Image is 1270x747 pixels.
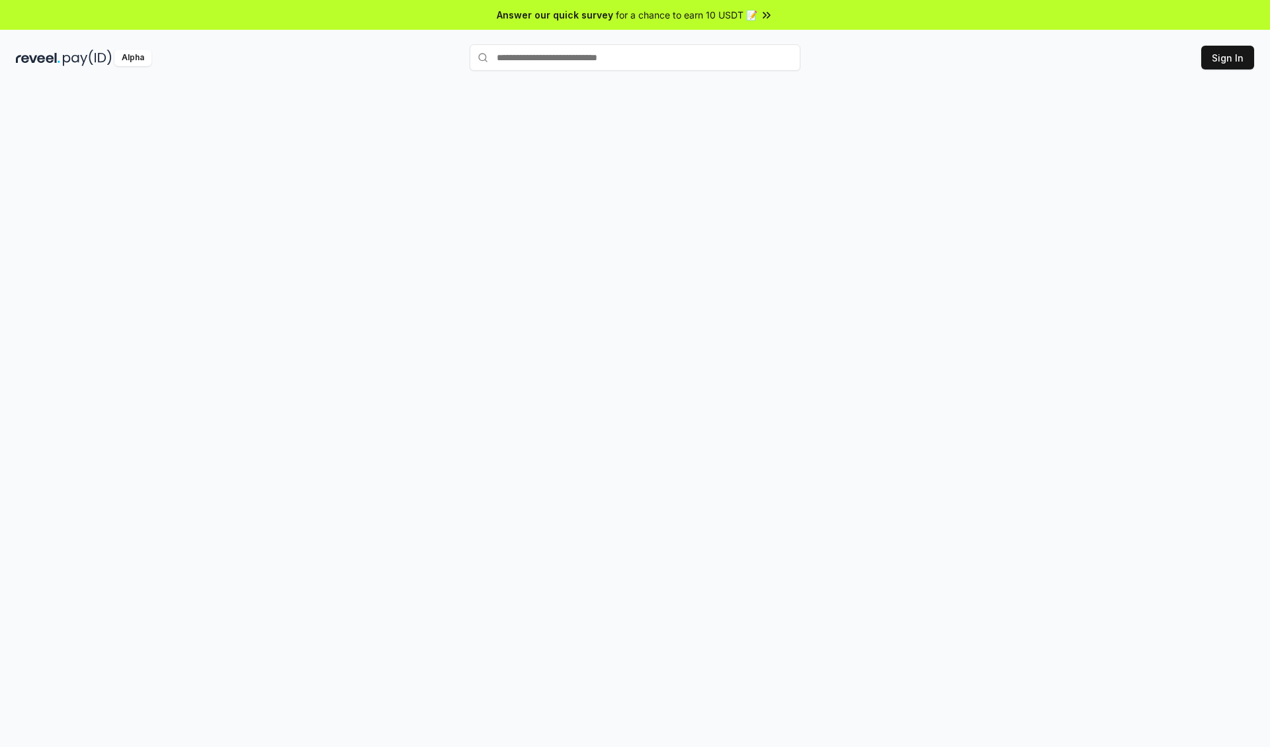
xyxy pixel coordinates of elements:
button: Sign In [1201,46,1254,69]
img: pay_id [63,50,112,66]
div: Alpha [114,50,151,66]
span: Answer our quick survey [497,8,613,22]
img: reveel_dark [16,50,60,66]
span: for a chance to earn 10 USDT 📝 [616,8,757,22]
